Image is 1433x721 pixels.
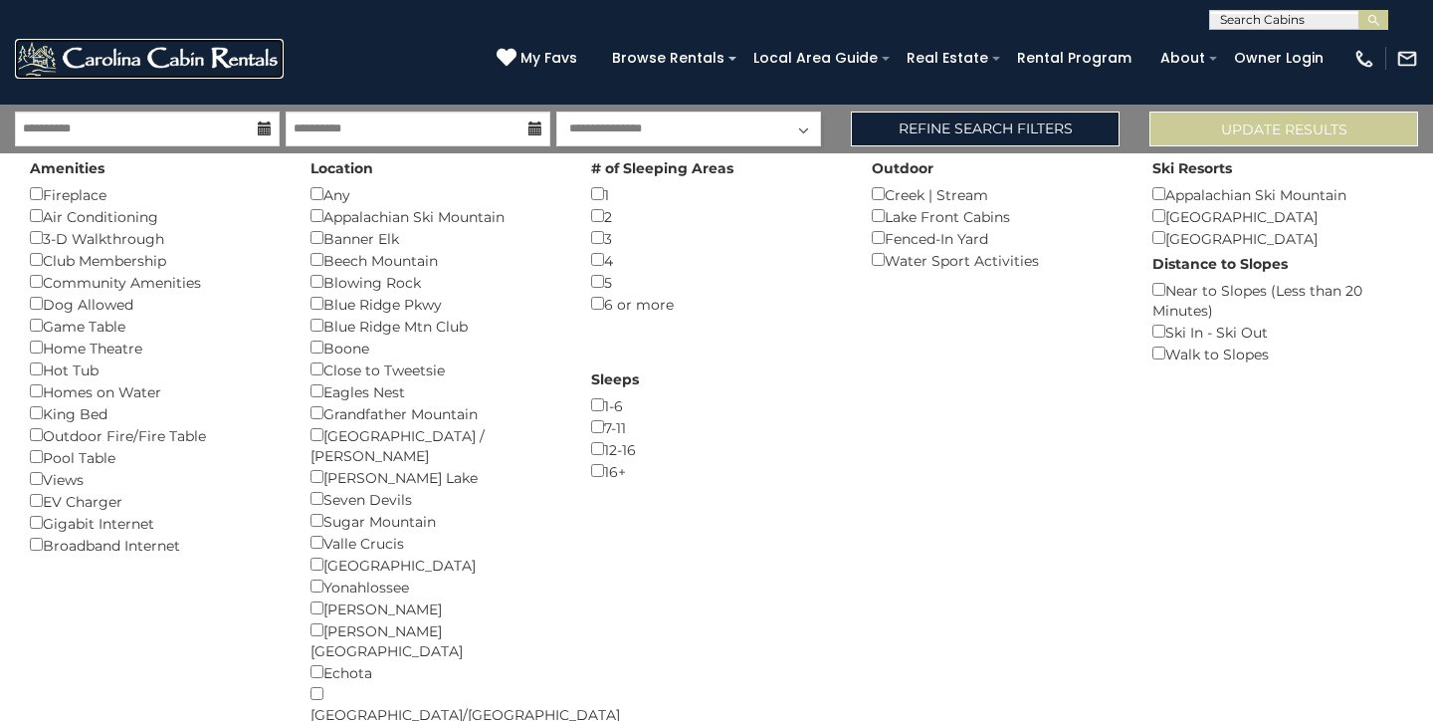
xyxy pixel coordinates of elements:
a: About [1150,43,1215,74]
a: Owner Login [1224,43,1333,74]
div: Fireplace [30,183,281,205]
div: Grandfather Mountain [310,402,561,424]
span: My Favs [520,48,577,69]
div: Creek | Stream [872,183,1123,205]
div: 4 [591,249,842,271]
div: Walk to Slopes [1152,343,1403,364]
div: Yonahlossee [310,576,561,598]
div: Fenced-In Yard [872,227,1123,249]
img: mail-regular-white.png [1396,48,1418,70]
div: [PERSON_NAME] Lake [310,466,561,488]
div: Any [310,183,561,205]
div: Water Sport Activities [872,249,1123,271]
div: Broadband Internet [30,534,281,556]
div: 6 or more [591,293,842,315]
div: Game Table [30,315,281,337]
div: Appalachian Ski Mountain [1152,183,1403,205]
div: Community Amenities [30,271,281,293]
a: Local Area Guide [743,43,888,74]
a: Real Estate [897,43,998,74]
div: 7-11 [591,416,842,438]
div: King Bed [30,402,281,424]
label: # of Sleeping Areas [591,158,733,178]
div: 3 [591,227,842,249]
div: Blue Ridge Pkwy [310,293,561,315]
div: Blowing Rock [310,271,561,293]
div: [GEOGRAPHIC_DATA] [1152,205,1403,227]
div: 16+ [591,460,842,482]
div: Close to Tweetsie [310,359,561,380]
div: Outdoor Fire/Fire Table [30,424,281,446]
label: Outdoor [872,158,933,178]
a: My Favs [497,48,582,70]
label: Distance to Slopes [1152,254,1288,274]
div: [PERSON_NAME] [310,598,561,619]
div: Pool Table [30,446,281,468]
div: Dog Allowed [30,293,281,315]
div: 2 [591,205,842,227]
div: Air Conditioning [30,205,281,227]
div: 1 [591,183,842,205]
div: [GEOGRAPHIC_DATA] [1152,227,1403,249]
div: Sugar Mountain [310,510,561,532]
a: Rental Program [1007,43,1141,74]
a: Refine Search Filters [851,112,1120,146]
div: Views [30,468,281,490]
div: Hot Tub [30,359,281,380]
div: Lake Front Cabins [872,205,1123,227]
div: [GEOGRAPHIC_DATA] [310,554,561,576]
div: 3-D Walkthrough [30,227,281,249]
div: [GEOGRAPHIC_DATA] / [PERSON_NAME] [310,424,561,466]
label: Sleeps [591,369,639,389]
label: Location [310,158,373,178]
a: Browse Rentals [602,43,734,74]
div: EV Charger [30,490,281,512]
div: Valle Crucis [310,532,561,554]
div: 5 [591,271,842,293]
div: Club Membership [30,249,281,271]
div: Seven Devils [310,488,561,510]
div: Appalachian Ski Mountain [310,205,561,227]
div: 1-6 [591,394,842,416]
label: Amenities [30,158,104,178]
img: phone-regular-white.png [1353,48,1375,70]
div: Beech Mountain [310,249,561,271]
div: Echota [310,661,561,683]
div: Homes on Water [30,380,281,402]
div: Home Theatre [30,337,281,359]
div: Banner Elk [310,227,561,249]
div: Blue Ridge Mtn Club [310,315,561,337]
button: Update Results [1149,112,1418,146]
div: Eagles Nest [310,380,561,402]
div: Ski In - Ski Out [1152,321,1403,343]
img: White-1-2.png [15,39,284,79]
div: Near to Slopes (Less than 20 Minutes) [1152,279,1403,321]
div: Boone [310,337,561,359]
div: [PERSON_NAME][GEOGRAPHIC_DATA] [310,619,561,661]
div: 12-16 [591,438,842,460]
div: Gigabit Internet [30,512,281,534]
label: Ski Resorts [1152,158,1232,178]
